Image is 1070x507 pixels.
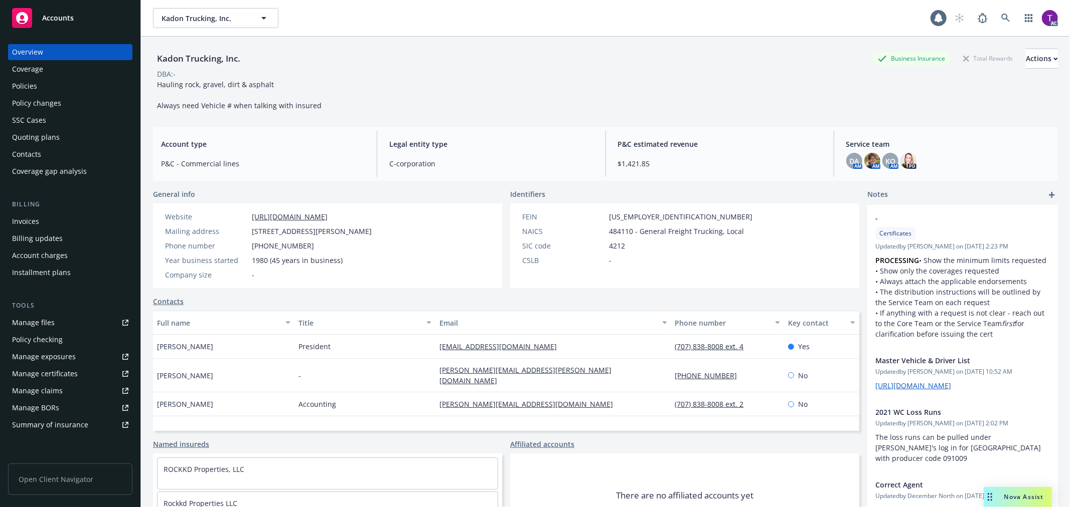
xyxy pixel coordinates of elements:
span: [US_EMPLOYER_IDENTIFICATION_NUMBER] [609,211,752,222]
a: Accounts [8,4,132,32]
div: Title [298,318,421,328]
div: Coverage [12,61,43,77]
span: Updated by [PERSON_NAME] on [DATE] 2:23 PM [875,242,1050,251]
div: Quoting plans [12,129,60,145]
span: Service team [846,139,1050,149]
a: Account charges [8,247,132,264]
a: Installment plans [8,265,132,281]
div: Phone number [165,240,248,251]
div: 2021 WC Loss RunsUpdatedby [PERSON_NAME] on [DATE] 2:02 PMThe loss runs can be pulled under [PERS... [867,399,1058,471]
span: $1,421.85 [618,158,822,169]
span: No [798,399,808,409]
span: - [609,255,612,266]
a: Policies [8,78,132,94]
a: Billing updates [8,230,132,246]
div: Kadon Trucking, Inc. [153,52,244,65]
span: KO [885,156,895,166]
div: Website [165,211,248,222]
span: Account type [161,139,365,149]
span: Nova Assist [1004,492,1044,501]
a: Contacts [153,296,184,307]
span: 2021 WC Loss Runs [875,407,1024,417]
span: President [298,341,331,352]
span: P&C - Commercial lines [161,158,365,169]
div: Phone number [675,318,769,328]
span: Master Vehicle & Driver List [875,355,1024,366]
a: add [1046,189,1058,201]
a: (707) 838-8008 ext. 2 [675,399,752,409]
a: Report a Bug [973,8,993,28]
span: Open Client Navigator [8,463,132,495]
a: Contacts [8,146,132,162]
span: Identifiers [510,189,545,199]
img: photo [864,153,880,169]
a: Summary of insurance [8,417,132,433]
a: Search [996,8,1016,28]
div: Company size [165,270,248,280]
a: Quoting plans [8,129,132,145]
div: Total Rewards [958,52,1018,65]
a: Coverage [8,61,132,77]
span: Updated by [PERSON_NAME] on [DATE] 10:52 AM [875,367,1050,376]
div: Key contact [788,318,844,328]
span: Legal entity type [389,139,593,149]
span: [PERSON_NAME] [157,341,213,352]
a: ROCKKD Properties, LLC [164,464,244,474]
div: Full name [157,318,279,328]
button: Nova Assist [984,487,1052,507]
div: Manage files [12,315,55,331]
span: Notes [867,189,888,201]
span: General info [153,189,195,199]
a: [URL][DOMAIN_NAME] [875,381,951,390]
div: Actions [1026,49,1058,68]
div: SSC Cases [12,112,46,128]
span: Correct Agent [875,479,1024,490]
span: 1980 (45 years in business) [252,255,343,266]
div: Invoices [12,213,39,229]
a: [PERSON_NAME][EMAIL_ADDRESS][PERSON_NAME][DOMAIN_NAME] [439,365,612,385]
span: Accounting [298,399,336,409]
div: Master Vehicle & Driver ListUpdatedby [PERSON_NAME] on [DATE] 10:52 AM[URL][DOMAIN_NAME] [867,347,1058,399]
div: Installment plans [12,265,71,281]
span: Certificates [879,229,911,238]
a: Named insureds [153,439,209,449]
div: Tools [8,301,132,311]
button: Kadon Trucking, Inc. [153,8,278,28]
div: Mailing address [165,226,248,236]
span: Updated by [PERSON_NAME] on [DATE] 2:02 PM [875,419,1050,428]
button: Full name [153,311,294,335]
a: Affiliated accounts [510,439,574,449]
div: Manage claims [12,383,63,399]
span: Hauling rock, gravel, dirt & asphalt Always need Vehicle # when talking with insured [157,80,322,110]
a: [URL][DOMAIN_NAME] [252,212,328,221]
span: [PERSON_NAME] [157,370,213,381]
span: 4212 [609,240,625,251]
a: Invoices [8,213,132,229]
div: CSLB [522,255,605,266]
div: Policies [12,78,37,94]
a: [EMAIL_ADDRESS][DOMAIN_NAME] [439,342,565,351]
div: -CertificatesUpdatedby [PERSON_NAME] on [DATE] 2:23 PMPROCESSING• Show the minimum limits request... [867,205,1058,347]
a: Start snowing [950,8,970,28]
div: SIC code [522,240,605,251]
em: first [1002,319,1015,328]
a: Manage BORs [8,400,132,416]
span: Yes [798,341,810,352]
a: Manage certificates [8,366,132,382]
span: There are no affiliated accounts yet [616,489,753,501]
span: - [298,370,301,381]
div: NAICS [522,226,605,236]
div: Policy checking [12,332,63,348]
button: Email [435,311,671,335]
div: FEIN [522,211,605,222]
div: Billing updates [12,230,63,246]
span: Manage exposures [8,349,132,365]
img: photo [900,153,916,169]
span: [PHONE_NUMBER] [252,240,314,251]
a: [PHONE_NUMBER] [675,371,745,380]
a: Policy checking [8,332,132,348]
span: Updated by December North on [DATE] 11:55 AM [875,491,1050,500]
a: Overview [8,44,132,60]
button: Actions [1026,49,1058,69]
div: Billing [8,199,132,209]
